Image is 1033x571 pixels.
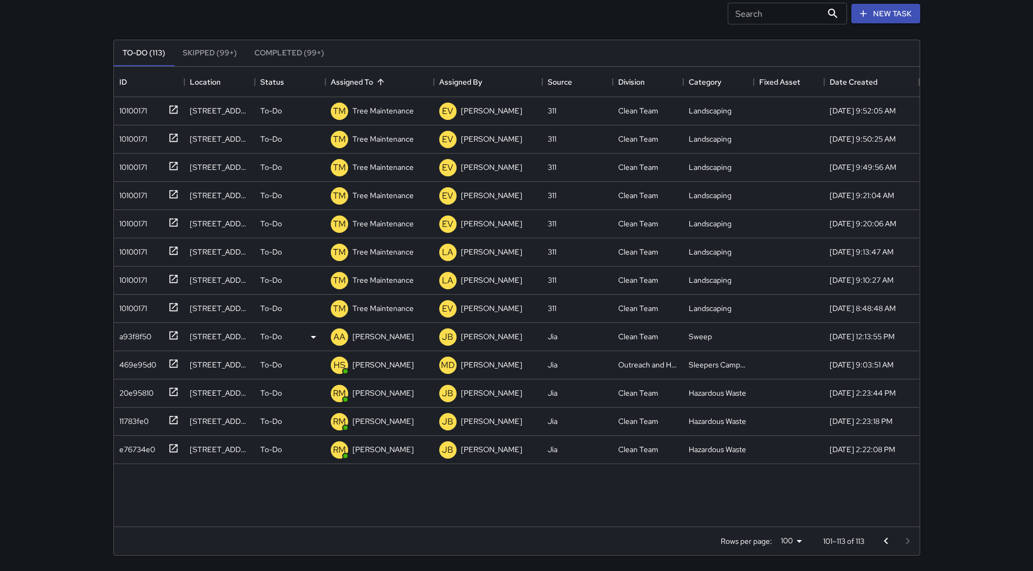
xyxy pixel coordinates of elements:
[461,105,522,116] p: [PERSON_NAME]
[548,67,572,97] div: Source
[115,383,153,398] div: 20e95810
[442,218,453,231] p: EV
[441,359,455,372] p: MD
[255,67,325,97] div: Status
[618,162,658,173] div: Clean Team
[830,444,895,455] div: 8/9/2025, 2:22:08 PM
[333,105,346,118] p: TM
[830,388,896,398] div: 8/9/2025, 2:23:44 PM
[246,40,333,66] button: Completed (99+)
[352,246,414,257] p: Tree Maintenance
[548,331,557,342] div: Jia
[184,67,255,97] div: Location
[618,105,658,116] div: Clean Team
[260,67,284,97] div: Status
[352,218,414,229] p: Tree Maintenance
[333,189,346,202] p: TM
[461,134,522,144] p: [PERSON_NAME]
[442,246,453,259] p: LA
[759,67,800,97] div: Fixed Asset
[689,134,732,144] div: Landscaping
[461,359,522,370] p: [PERSON_NAME]
[115,214,147,229] div: 10100171
[260,162,282,173] p: To-Do
[115,440,155,455] div: e76734e0
[689,190,732,201] div: Landscaping
[548,105,556,116] div: 311
[352,303,414,314] p: Tree Maintenance
[851,4,920,24] button: New Task
[548,416,557,427] div: Jia
[689,416,746,427] div: Hazardous Waste
[190,416,249,427] div: 1390 Market Street
[461,303,522,314] p: [PERSON_NAME]
[548,162,556,173] div: 311
[115,327,151,342] div: a93f8f50
[190,218,249,229] div: 39 Rose Street
[618,388,658,398] div: Clean Team
[548,218,556,229] div: 311
[190,190,249,201] div: 39 Rose Street
[618,303,658,314] div: Clean Team
[618,275,658,285] div: Clean Team
[721,536,772,547] p: Rows per page:
[115,101,147,116] div: 10100171
[830,162,896,173] div: 4/4/2025, 9:49:56 AM
[190,303,249,314] div: 8437 Market Street
[439,67,482,97] div: Assigned By
[260,134,282,144] p: To-Do
[333,443,346,456] p: RM
[352,416,414,427] p: [PERSON_NAME]
[352,388,414,398] p: [PERSON_NAME]
[115,411,149,427] div: 11783fe0
[689,105,732,116] div: Landscaping
[115,157,147,173] div: 10100171
[333,218,346,231] p: TM
[689,275,732,285] div: Landscaping
[331,67,373,97] div: Assigned To
[119,67,127,97] div: ID
[548,134,556,144] div: 311
[260,388,282,398] p: To-Do
[434,67,542,97] div: Assigned By
[824,67,919,97] div: Date Created
[352,331,414,342] p: [PERSON_NAME]
[548,388,557,398] div: Jia
[777,533,806,549] div: 100
[461,444,522,455] p: [PERSON_NAME]
[548,190,556,201] div: 311
[830,275,894,285] div: 4/4/2025, 9:10:27 AM
[190,275,249,285] div: 1623 Market Street
[689,303,732,314] div: Landscaping
[442,331,453,344] p: JB
[461,331,522,342] p: [PERSON_NAME]
[373,74,388,90] button: Sort
[461,218,522,229] p: [PERSON_NAME]
[115,299,147,314] div: 10100171
[442,443,453,456] p: JB
[548,444,557,455] div: Jia
[352,444,414,455] p: [PERSON_NAME]
[618,331,658,342] div: Clean Team
[830,246,894,257] div: 4/4/2025, 9:13:47 AM
[548,303,556,314] div: 311
[830,331,895,342] div: 8/7/2025, 12:13:55 PM
[190,134,249,144] div: 155 Fell Street
[190,246,249,257] div: 1645 Market Street
[689,67,721,97] div: Category
[618,134,658,144] div: Clean Team
[683,67,754,97] div: Category
[333,331,345,344] p: AA
[260,359,282,370] p: To-Do
[260,303,282,314] p: To-Do
[461,190,522,201] p: [PERSON_NAME]
[333,133,346,146] p: TM
[442,274,453,287] p: LA
[689,359,748,370] div: Sleepers Campers and Loiterers
[830,105,896,116] div: 4/4/2025, 9:52:05 AM
[114,67,184,97] div: ID
[333,359,345,372] p: HS
[830,303,896,314] div: 4/4/2025, 8:48:48 AM
[830,416,893,427] div: 8/9/2025, 2:23:18 PM
[618,218,658,229] div: Clean Team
